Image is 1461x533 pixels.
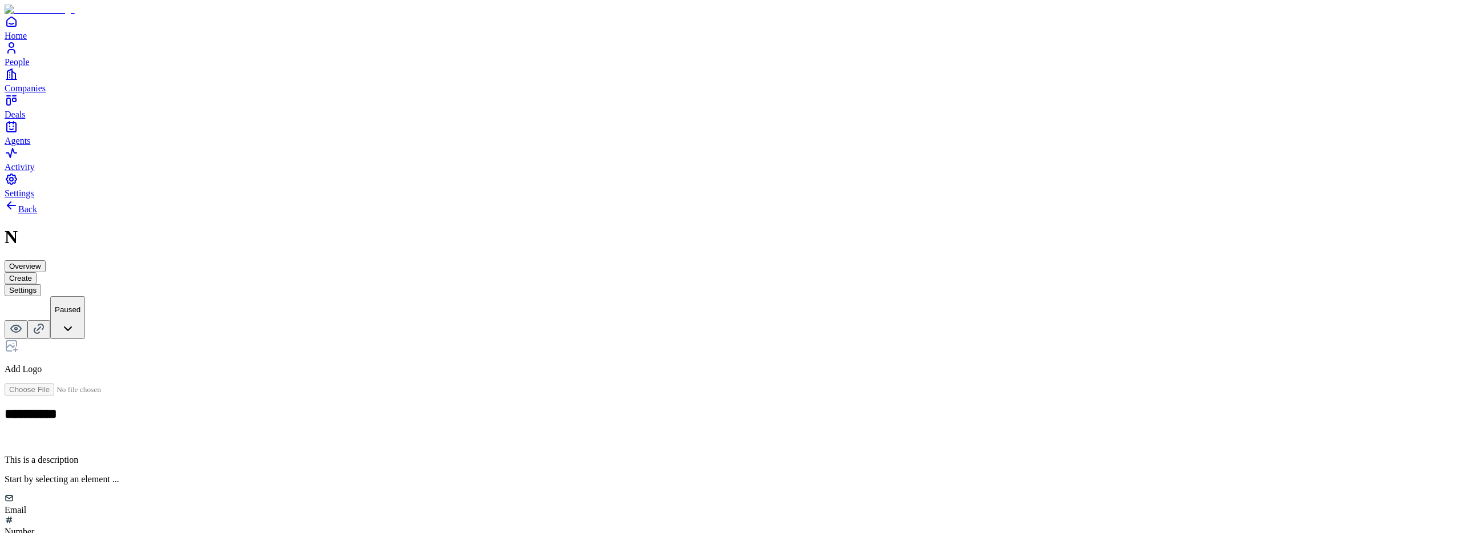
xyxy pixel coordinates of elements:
[5,227,1456,248] h1: N
[5,204,37,214] a: Back
[5,188,34,198] span: Settings
[5,67,1456,93] a: Companies
[5,162,34,172] span: Activity
[5,57,30,67] span: People
[5,364,1456,374] p: Add Logo
[5,94,1456,119] a: Deals
[5,5,75,15] img: Item Brain Logo
[5,120,1456,146] a: Agents
[5,146,1456,172] a: Activity
[5,172,1456,198] a: Settings
[5,505,1456,515] div: Email
[5,260,46,272] button: Overview
[5,15,1456,41] a: Home
[5,455,1456,465] p: This is a description
[5,272,37,284] button: Create
[5,41,1456,67] a: People
[5,31,27,41] span: Home
[5,494,1456,515] div: Email
[5,83,46,93] span: Companies
[5,110,25,119] span: Deals
[5,284,41,296] button: Settings
[5,474,1456,484] p: Start by selecting an element ...
[5,136,30,146] span: Agents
